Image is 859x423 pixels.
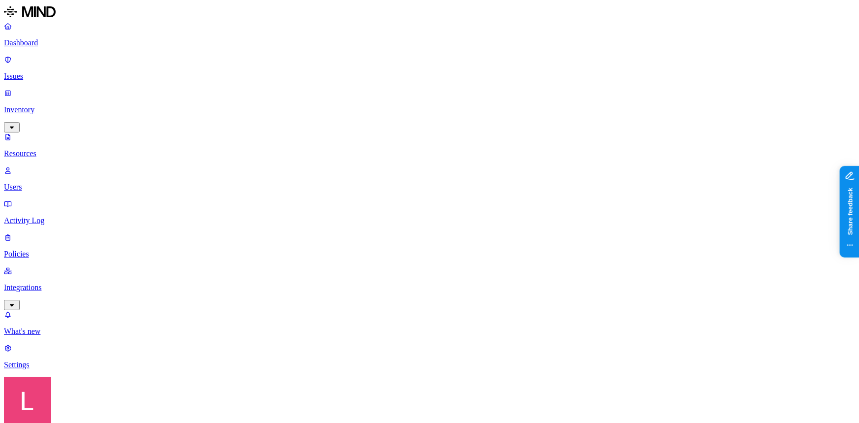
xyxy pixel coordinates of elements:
a: Integrations [4,266,855,309]
a: Issues [4,55,855,81]
a: Users [4,166,855,192]
p: Integrations [4,283,855,292]
p: Policies [4,250,855,259]
a: Dashboard [4,22,855,47]
a: Activity Log [4,199,855,225]
a: MIND [4,4,855,22]
p: Resources [4,149,855,158]
p: Inventory [4,105,855,114]
p: What's new [4,327,855,336]
p: Dashboard [4,38,855,47]
a: Resources [4,132,855,158]
a: Inventory [4,89,855,131]
p: Users [4,183,855,192]
a: Settings [4,344,855,369]
p: Settings [4,360,855,369]
a: What's new [4,310,855,336]
p: Activity Log [4,216,855,225]
img: MIND [4,4,56,20]
a: Policies [4,233,855,259]
p: Issues [4,72,855,81]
